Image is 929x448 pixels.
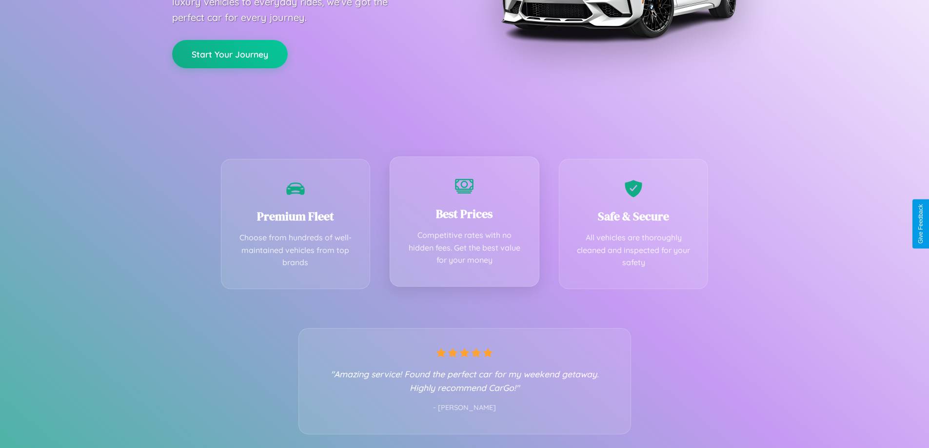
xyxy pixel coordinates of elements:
p: "Amazing service! Found the perfect car for my weekend getaway. Highly recommend CarGo!" [318,367,611,394]
p: Competitive rates with no hidden fees. Get the best value for your money [405,229,524,267]
h3: Safe & Secure [574,208,693,224]
p: Choose from hundreds of well-maintained vehicles from top brands [236,232,356,269]
h3: Best Prices [405,206,524,222]
div: Give Feedback [917,204,924,244]
p: - [PERSON_NAME] [318,402,611,414]
button: Start Your Journey [172,40,288,68]
h3: Premium Fleet [236,208,356,224]
p: All vehicles are thoroughly cleaned and inspected for your safety [574,232,693,269]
